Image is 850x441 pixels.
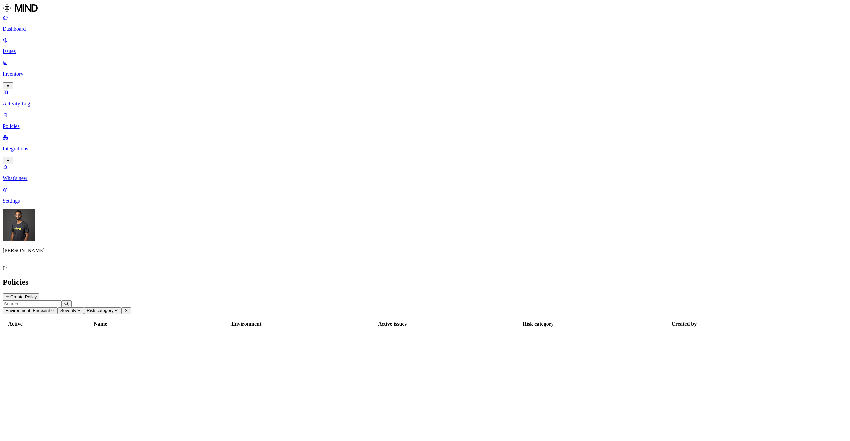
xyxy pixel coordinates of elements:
p: Dashboard [3,26,847,32]
span: Environment: Endpoint [5,308,50,313]
p: Settings [3,198,847,204]
p: What's new [3,175,847,181]
a: Policies [3,112,847,129]
div: Active issues [320,321,465,327]
div: Environment [174,321,319,327]
a: Issues [3,37,847,54]
a: What's new [3,164,847,181]
a: Dashboard [3,15,847,32]
p: Issues [3,48,847,54]
p: Policies [3,123,847,129]
p: Activity Log [3,101,847,107]
img: Amit Cohen [3,209,35,241]
input: Search [3,300,61,307]
a: MIND [3,3,847,15]
a: Integrations [3,134,847,163]
p: Inventory [3,71,847,77]
a: Inventory [3,60,847,88]
p: Integrations [3,146,847,152]
a: Settings [3,187,847,204]
div: Created by [612,321,756,327]
span: Severity [60,308,76,313]
img: MIND [3,3,38,13]
div: Risk category [466,321,610,327]
div: Active [4,321,27,327]
h2: Policies [3,278,847,287]
a: Activity Log [3,89,847,107]
div: Name [28,321,173,327]
span: Risk category [87,308,114,313]
button: Create Policy [3,293,39,300]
